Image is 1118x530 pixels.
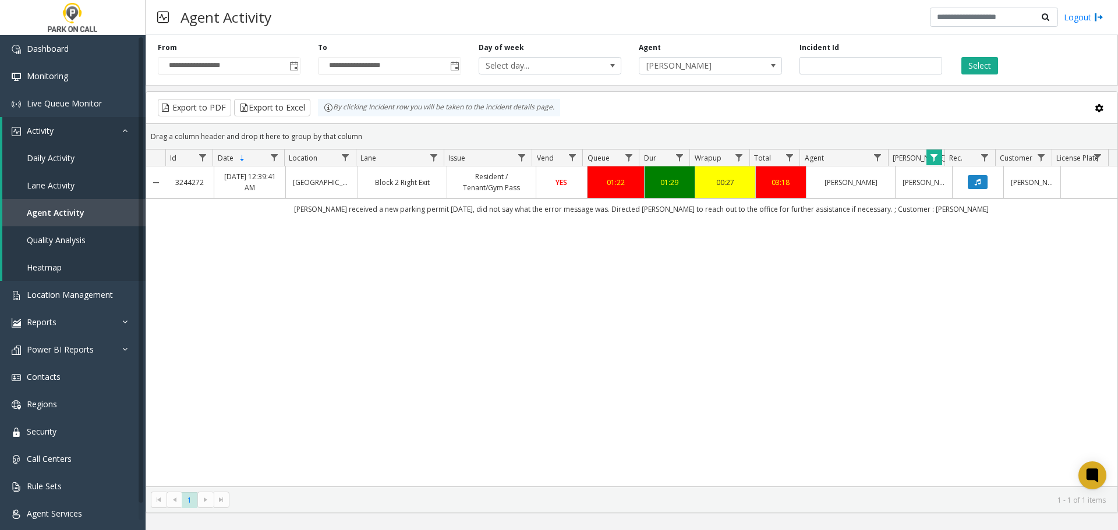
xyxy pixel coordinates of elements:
span: Monitoring [27,70,68,81]
img: 'icon' [12,455,21,464]
div: 01:29 [652,177,688,188]
span: Power BI Reports [27,344,94,355]
span: Select day... [479,58,593,74]
div: Drag a column header and drop it here to group by that column [146,126,1117,147]
a: Resident / Tenant/Gym Pass [454,171,529,193]
a: Issue Filter Menu [514,150,529,165]
h3: Agent Activity [175,3,277,31]
span: Quality Analysis [27,234,86,246]
a: 01:22 [595,177,637,188]
span: [PERSON_NAME] [893,153,946,163]
span: Toggle popup [287,58,300,74]
a: Date Filter Menu [266,150,282,165]
button: Export to Excel [234,99,310,116]
span: Agent Activity [27,207,84,218]
a: [PERSON_NAME] [813,177,888,188]
span: Call Centers [27,453,72,464]
img: 'icon' [12,510,21,519]
a: Quality Analysis [2,226,146,254]
img: 'icon' [12,99,21,109]
span: Issue [448,153,465,163]
kendo-pager-info: 1 - 1 of 1 items [236,495,1106,505]
a: Lane Filter Menu [426,150,441,165]
a: License Plate Filter Menu [1090,150,1106,165]
span: Dur [644,153,656,163]
span: Page 1 [182,492,197,508]
span: Lane [360,153,376,163]
a: Rec. Filter Menu [977,150,993,165]
div: By clicking Incident row you will be taken to the incident details page. [318,99,560,116]
span: Agent [805,153,824,163]
img: 'icon' [12,318,21,328]
a: Vend Filter Menu [564,150,580,165]
span: Rule Sets [27,481,62,492]
span: Wrapup [695,153,721,163]
span: Total [754,153,771,163]
td: [PERSON_NAME] received a new parking permit [DATE], did not say what the error message was. Direc... [165,198,1117,219]
img: 'icon' [12,482,21,492]
label: Day of week [479,42,524,53]
span: Activity [27,125,54,136]
img: infoIcon.svg [324,103,333,112]
a: Queue Filter Menu [621,150,636,165]
img: 'icon' [12,45,21,54]
span: Live Queue Monitor [27,98,102,109]
span: Location Management [27,289,113,300]
span: Heatmap [27,262,62,273]
a: Daily Activity [2,144,146,172]
img: 'icon' [12,291,21,300]
a: Parker Filter Menu [926,150,942,165]
a: Location Filter Menu [338,150,353,165]
button: Export to PDF [158,99,231,116]
a: Logout [1064,11,1103,23]
span: Rec. [949,153,963,163]
img: pageIcon [157,3,169,31]
img: 'icon' [12,346,21,355]
a: 03:18 [763,177,799,188]
span: Date [218,153,233,163]
div: Data table [146,150,1117,486]
a: 00:27 [702,177,748,188]
span: Agent Services [27,508,82,519]
span: Sortable [238,154,247,163]
img: 'icon' [12,373,21,382]
span: Queue [588,153,610,163]
button: Select [961,57,998,74]
img: 'icon' [12,400,21,410]
a: Heatmap [2,254,146,281]
a: Dur Filter Menu [671,150,687,165]
img: logout [1094,11,1103,23]
a: Block 2 Right Exit [365,177,440,188]
a: [PERSON_NAME] [903,177,945,188]
label: Incident Id [799,42,839,53]
a: [PERSON_NAME] [1011,177,1053,188]
span: Daily Activity [27,152,75,163]
span: Contacts [27,371,61,382]
span: License Plate [1056,153,1099,163]
span: YES [556,177,567,187]
span: Security [27,426,56,437]
a: Lane Activity [2,172,146,199]
span: Location [289,153,317,163]
span: Reports [27,316,56,328]
a: Collapse Details [146,178,165,187]
span: Customer [1000,153,1032,163]
span: Regions [27,399,57,410]
a: Activity [2,117,146,144]
span: Vend [537,153,554,163]
a: Wrapup Filter Menu [731,150,746,165]
label: From [158,42,177,53]
a: YES [543,177,580,188]
span: Dashboard [27,43,69,54]
a: Agent Filter Menu [870,150,886,165]
img: 'icon' [12,428,21,437]
span: Lane Activity [27,180,75,191]
a: [DATE] 12:39:41 AM [221,171,279,193]
a: Customer Filter Menu [1034,150,1049,165]
img: 'icon' [12,72,21,81]
a: Agent Activity [2,199,146,226]
a: Total Filter Menu [781,150,797,165]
